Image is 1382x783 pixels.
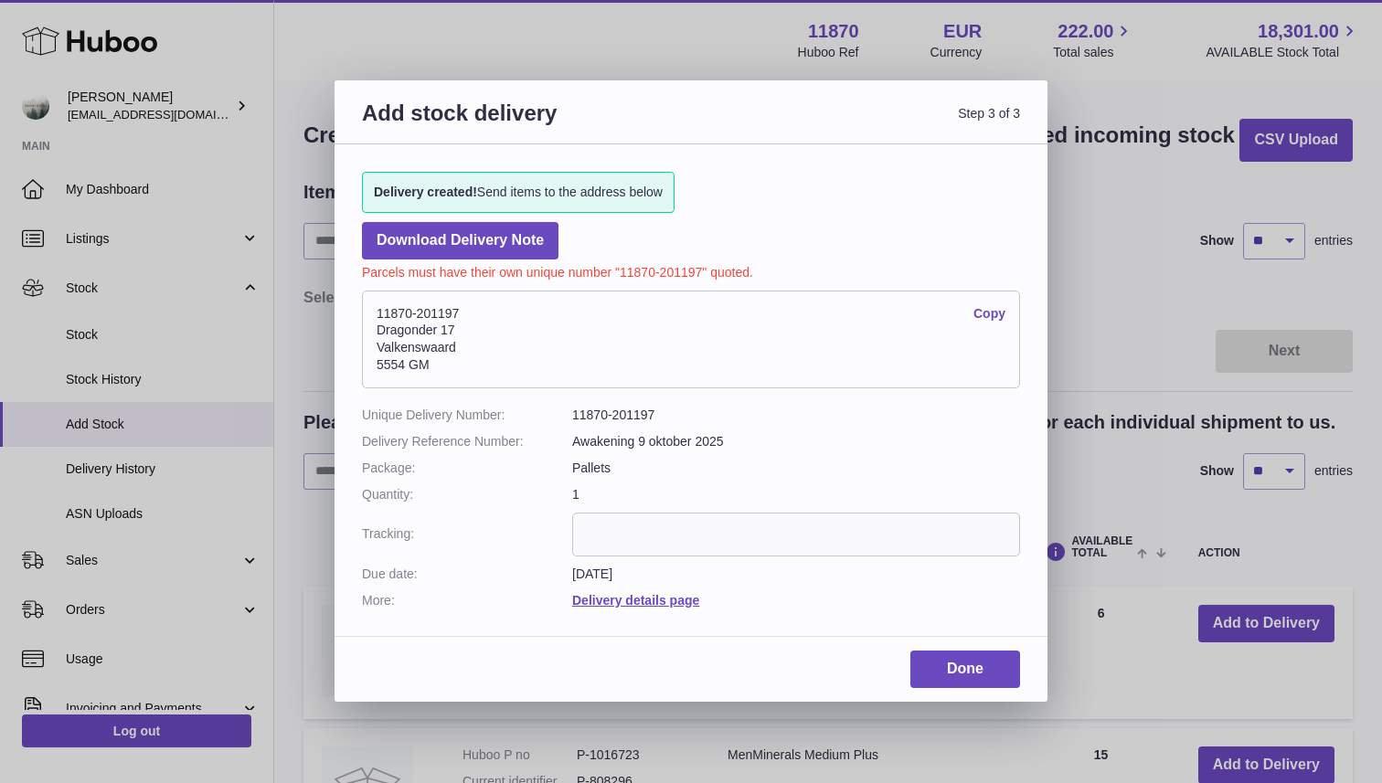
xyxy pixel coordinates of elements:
span: Send items to the address below [374,184,663,201]
dt: Quantity: [362,486,572,503]
address: 11870-201197 Dragonder 17 Valkenswaard 5554 GM [362,291,1020,389]
dd: Awakening 9 oktober 2025 [572,433,1020,450]
dd: [DATE] [572,566,1020,583]
dt: Delivery Reference Number: [362,433,572,450]
dt: More: [362,592,572,609]
dt: Unique Delivery Number: [362,407,572,424]
dd: Pallets [572,460,1020,477]
p: Parcels must have their own unique number "11870-201197" quoted. [362,259,1020,281]
dd: 1 [572,486,1020,503]
dd: 11870-201197 [572,407,1020,424]
dt: Package: [362,460,572,477]
a: Done [910,651,1020,688]
dt: Due date: [362,566,572,583]
span: Step 3 of 3 [691,99,1020,149]
dt: Tracking: [362,513,572,556]
a: Delivery details page [572,593,699,608]
h3: Add stock delivery [362,99,691,149]
strong: Delivery created! [374,185,477,199]
a: Download Delivery Note [362,222,558,259]
a: Copy [973,305,1005,323]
